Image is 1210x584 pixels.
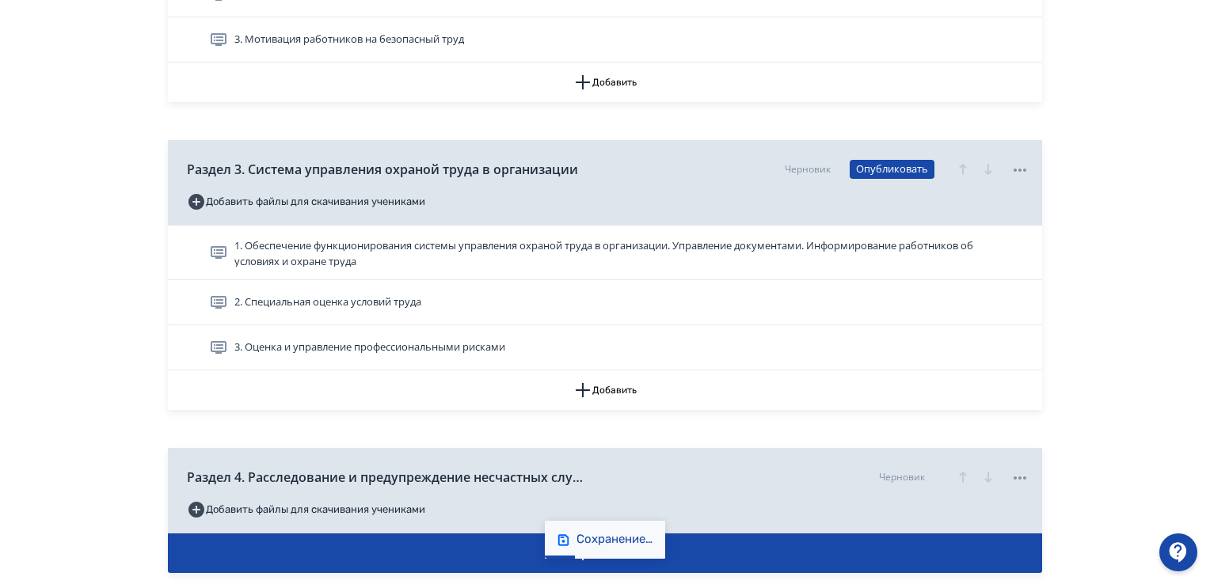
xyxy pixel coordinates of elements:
div: 2. Специальная оценка условий труда [168,280,1042,325]
div: 1. Обеспечение функционирования системы управления охраной труда в организации. Управление докуме... [168,226,1042,280]
button: Добавить [168,63,1042,102]
div: Черновик [785,162,831,176]
div: 3. Оценка и управление профессиональными рисками [168,325,1042,370]
span: Раздел 4. Расследование и предупреждение несчастных случаев и профессиональных заболеваний [187,468,583,487]
button: Добавить [168,370,1042,410]
button: Добавить файлы для скачивания учениками [187,497,425,522]
button: Добавить файлы для скачивания учениками [187,189,425,214]
div: Черновик [879,470,925,484]
div: Сохранение… [576,532,653,548]
span: 3. Мотивация работников на безопасный труд [234,32,464,47]
span: 2. Специальная оценка условий труда [234,294,421,310]
span: Раздел 3. Система управления охраной труда в организации [187,160,578,179]
div: 3. Мотивация работников на безопасный труд [168,17,1042,63]
button: Добавить [168,533,1042,573]
span: 3. Оценка и управление профессиональными рисками [234,339,505,355]
button: Опубликовать [850,160,934,179]
span: 1. Обеспечение функционирования системы управления охраной труда в организации. Управление докуме... [234,238,1010,267]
